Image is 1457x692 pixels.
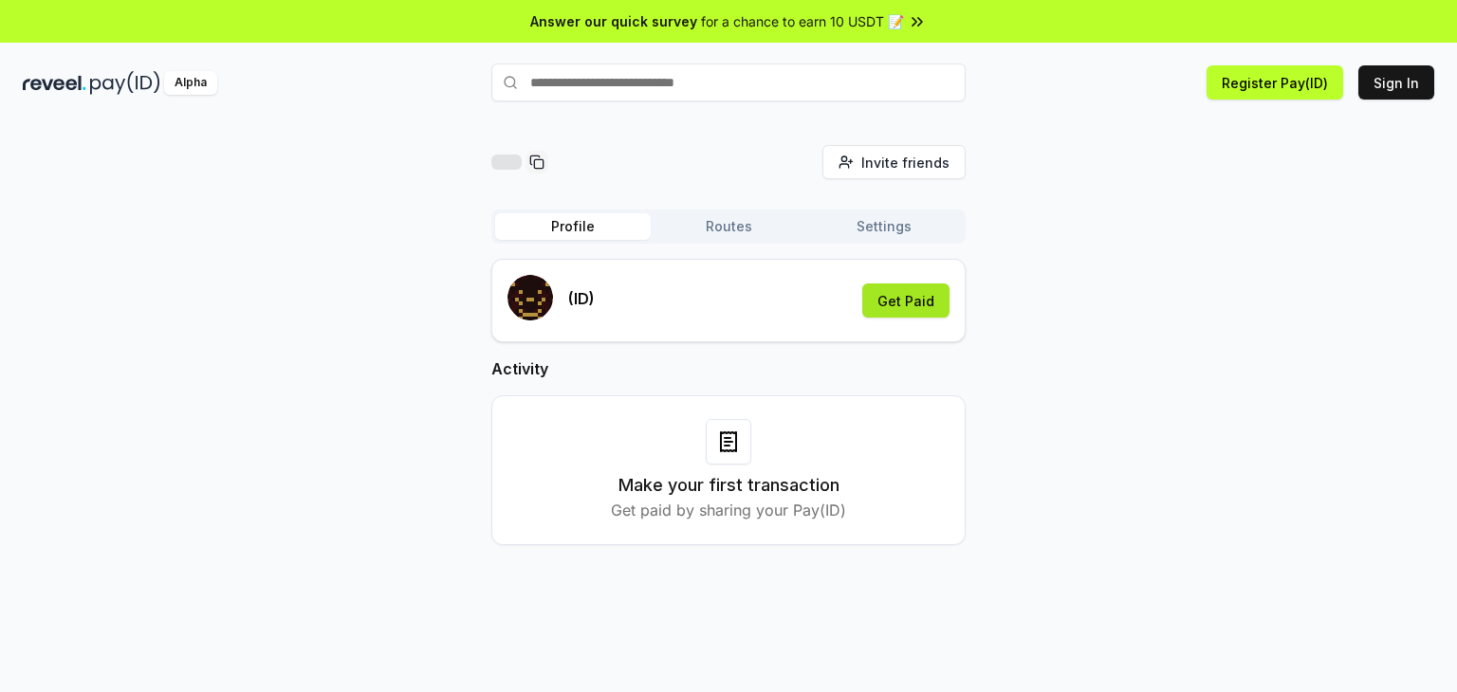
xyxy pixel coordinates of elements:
button: Get Paid [862,283,950,318]
div: Alpha [164,71,217,95]
img: reveel_dark [23,71,86,95]
span: Invite friends [861,153,950,173]
span: Answer our quick survey [530,11,697,31]
button: Settings [806,213,962,240]
span: for a chance to earn 10 USDT 📝 [701,11,904,31]
h2: Activity [491,357,966,380]
p: (ID) [568,287,595,310]
h3: Make your first transaction [618,472,839,499]
button: Register Pay(ID) [1207,65,1343,100]
button: Profile [495,213,651,240]
p: Get paid by sharing your Pay(ID) [611,499,846,521]
button: Routes [651,213,806,240]
button: Sign In [1358,65,1434,100]
button: Invite friends [822,145,966,179]
img: pay_id [90,71,160,95]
